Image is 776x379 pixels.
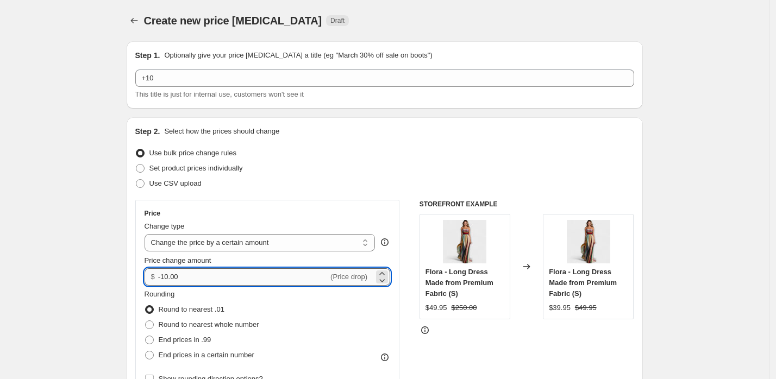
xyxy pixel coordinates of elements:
h2: Step 2. [135,126,160,137]
span: This title is just for internal use, customers won't see it [135,90,304,98]
span: Round to nearest .01 [159,305,224,313]
div: $49.95 [425,302,447,313]
span: (Price drop) [330,273,367,281]
div: $39.95 [549,302,571,313]
span: End prices in a certain number [159,351,254,359]
span: Draft [330,16,345,25]
span: Flora - Long Dress Made from Premium Fabric (S) [549,268,617,298]
span: Change type [145,222,185,230]
span: End prices in .99 [159,336,211,344]
span: Set product prices individually [149,164,243,172]
input: -10.00 [158,268,328,286]
button: Price change jobs [127,13,142,28]
span: Price change amount [145,256,211,264]
span: Use CSV upload [149,179,202,187]
img: sunsetbreeze-1-Photoroom-Photoroom_80x.jpg [443,220,486,263]
h2: Step 1. [135,50,160,61]
h3: Price [145,209,160,218]
span: Rounding [145,290,175,298]
div: help [379,237,390,248]
strike: $49.95 [575,302,597,313]
strike: $250.00 [452,302,477,313]
p: Optionally give your price [MEDICAL_DATA] a title (eg "March 30% off sale on boots") [164,50,432,61]
h6: STOREFRONT EXAMPLE [420,200,634,209]
span: Flora - Long Dress Made from Premium Fabric (S) [425,268,493,298]
span: Use bulk price change rules [149,149,236,157]
span: Create new price [MEDICAL_DATA] [144,15,322,27]
input: 30% off holiday sale [135,70,634,87]
img: sunsetbreeze-1-Photoroom-Photoroom_80x.jpg [567,220,610,263]
span: Round to nearest whole number [159,320,259,329]
p: Select how the prices should change [164,126,279,137]
span: $ [151,273,155,281]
